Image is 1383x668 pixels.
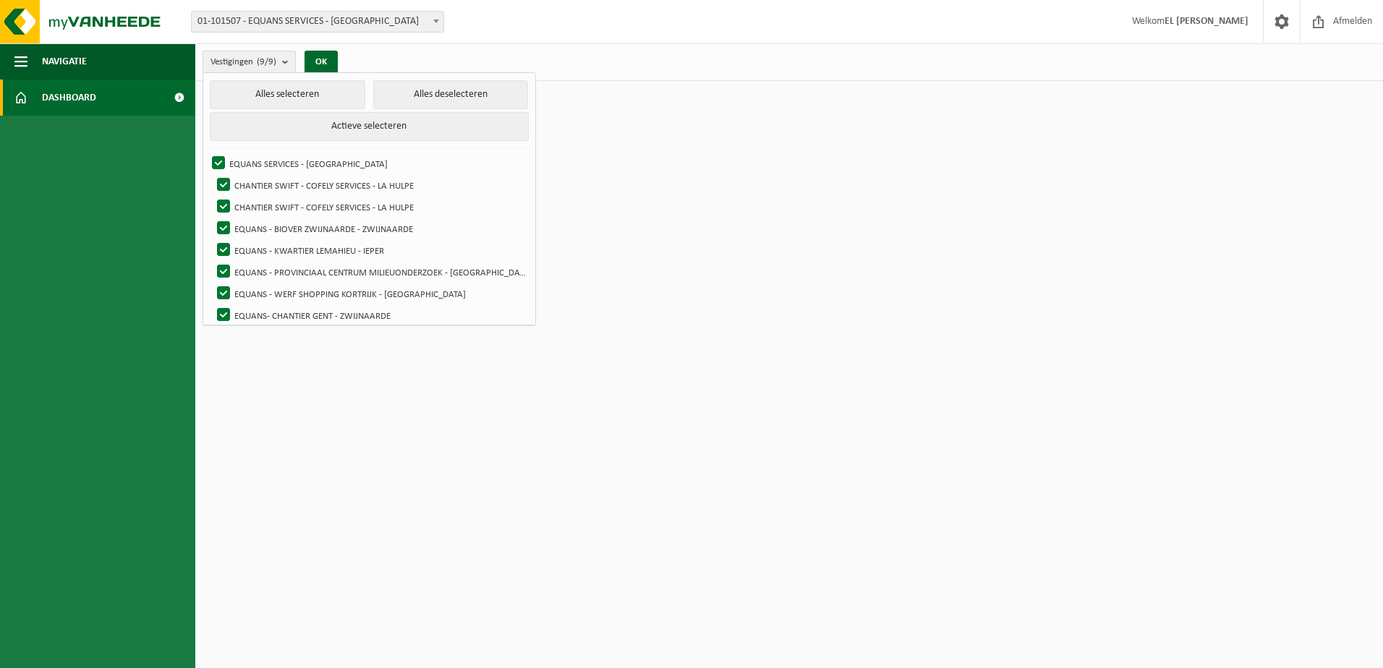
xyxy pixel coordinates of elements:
[214,174,527,196] label: CHANTIER SWIFT - COFELY SERVICES - LA HULPE
[214,283,527,304] label: EQUANS - WERF SHOPPING KORTRIJK - [GEOGRAPHIC_DATA]
[210,51,276,73] span: Vestigingen
[210,80,365,109] button: Alles selecteren
[214,261,527,283] label: EQUANS - PROVINCIAAL CENTRUM MILIEUONDERZOEK - [GEOGRAPHIC_DATA]
[214,304,527,326] label: EQUANS- CHANTIER GENT - ZWIJNAARDE
[203,51,296,72] button: Vestigingen(9/9)
[214,239,527,261] label: EQUANS - KWARTIER LEMAHIEU - IEPER
[305,51,338,74] button: OK
[192,12,443,32] span: 01-101507 - EQUANS SERVICES - BRUXELLES
[210,112,528,141] button: Actieve selecteren
[214,218,527,239] label: EQUANS - BIOVER ZWIJNAARDE - ZWIJNAARDE
[191,11,444,33] span: 01-101507 - EQUANS SERVICES - BRUXELLES
[257,57,276,67] count: (9/9)
[42,43,87,80] span: Navigatie
[42,80,96,116] span: Dashboard
[1165,16,1248,27] strong: EL [PERSON_NAME]
[209,153,527,174] label: EQUANS SERVICES - [GEOGRAPHIC_DATA]
[214,196,527,218] label: CHANTIER SWIFT - COFELY SERVICES - LA HULPE
[373,80,528,109] button: Alles deselecteren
